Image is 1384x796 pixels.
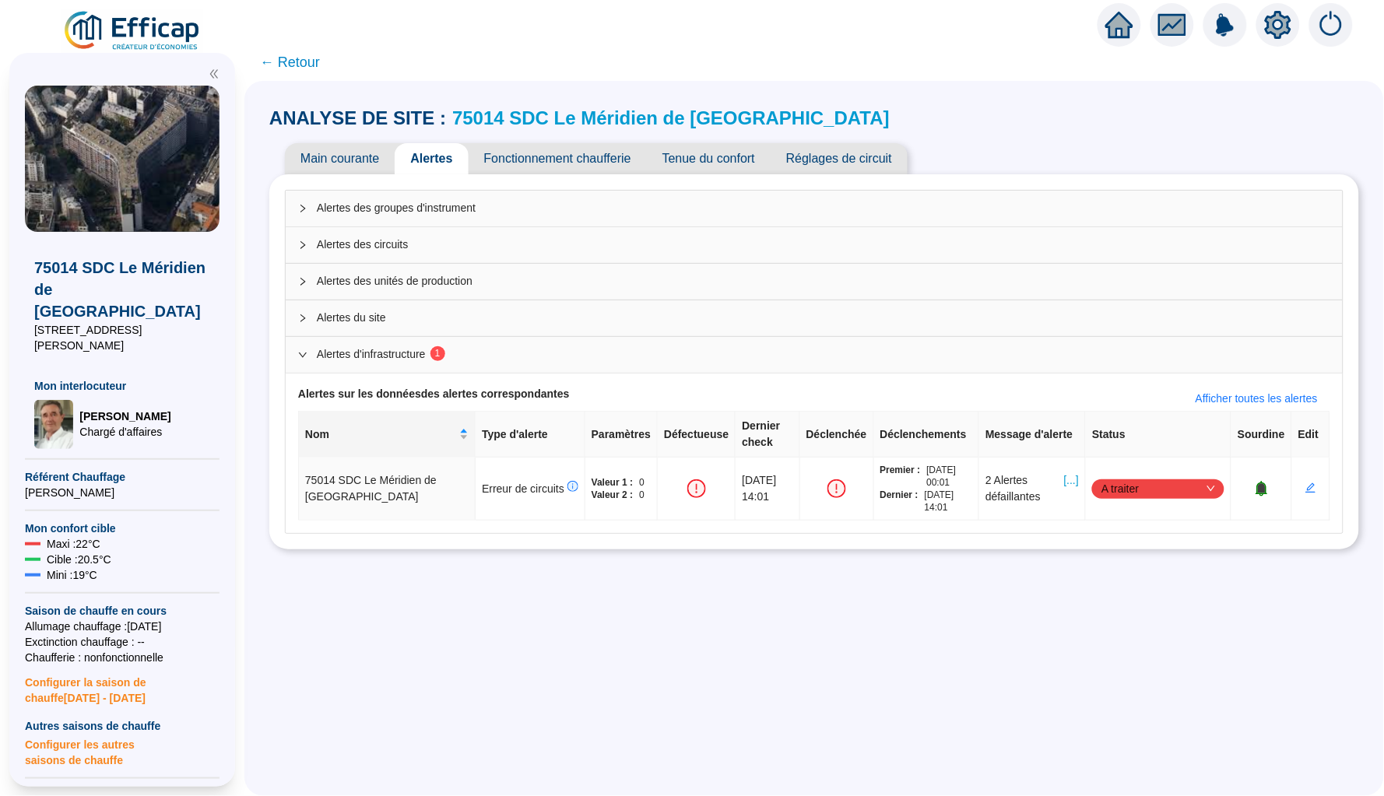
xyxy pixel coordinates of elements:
[317,273,1330,289] span: Alertes des unités de production
[1207,484,1216,493] span: down
[286,337,1343,373] div: Alertes d'infrastructure1
[736,412,799,458] th: Dernier check
[658,412,736,458] th: Défectueuse
[298,350,307,359] span: expanded
[317,310,1330,326] span: Alertes du site
[567,481,578,492] span: info-circle
[62,9,203,53] img: efficap energie logo
[925,489,972,514] span: [DATE] 14:01
[1254,481,1270,496] span: bell
[299,412,476,458] th: Nom
[771,143,908,174] span: Réglages de circuit
[482,482,578,495] span: Erreur de circuits
[25,485,220,500] span: [PERSON_NAME]
[47,567,97,583] span: Mini : 19 °C
[305,426,456,443] span: Nom
[639,476,645,489] span: 0
[1203,3,1247,47] img: alerts
[305,474,437,503] span: 75014 SDC Le Méridien de [GEOGRAPHIC_DATA]
[585,412,658,458] th: Paramètres
[34,378,210,394] span: Mon interlocuteur
[880,489,919,514] span: Dernier :
[1309,3,1353,47] img: alerts
[430,346,445,361] sup: 1
[639,489,645,501] span: 0
[1101,477,1215,500] span: A traiter
[927,464,973,489] span: [DATE] 00:01
[25,619,220,634] span: Allumage chauffage : [DATE]
[286,300,1343,336] div: Alertes du site
[1305,482,1316,493] span: edit
[25,718,220,734] span: Autres saisons de chauffe
[1264,11,1292,39] span: setting
[25,650,220,665] span: Chaufferie : non fonctionnelle
[395,143,468,174] span: Alertes
[827,479,846,498] span: exclamation-circle
[1086,412,1231,458] th: Status
[469,143,647,174] span: Fonctionnement chaufferie
[1196,391,1318,407] span: Afficher toutes les alertes
[25,634,220,650] span: Exctinction chauffage : --
[476,412,585,458] th: Type d'alerte
[34,400,73,450] img: Chargé d'affaires
[47,552,111,567] span: Cible : 20.5 °C
[1158,11,1186,39] span: fund
[800,412,874,458] th: Déclenchée
[317,346,1330,363] span: Alertes d'infrastructure
[47,536,100,552] span: Maxi : 22 °C
[435,348,441,359] span: 1
[298,386,570,411] span: Alertes sur les données des alertes correspondantes
[286,227,1343,263] div: Alertes des circuits
[79,424,170,440] span: Chargé d'affaires
[1292,412,1330,458] th: Edit
[260,51,320,73] span: ← Retour
[25,734,220,768] span: Configurer les autres saisons de chauffe
[285,143,395,174] span: Main courante
[298,314,307,323] span: collapsed
[1105,11,1133,39] span: home
[592,476,633,489] span: Valeur 1 :
[25,469,220,485] span: Référent Chauffage
[452,107,890,128] a: 75014 SDC Le Méridien de [GEOGRAPHIC_DATA]
[647,143,771,174] span: Tenue du confort
[34,257,210,322] span: 75014 SDC Le Méridien de [GEOGRAPHIC_DATA]
[34,322,210,353] span: [STREET_ADDRESS][PERSON_NAME]
[286,191,1343,226] div: Alertes des groupes d'instrument
[269,106,446,131] span: ANALYSE DE SITE :
[209,68,220,79] span: double-left
[298,240,307,250] span: collapsed
[79,409,170,424] span: [PERSON_NAME]
[1231,412,1292,458] th: Sourdine
[317,200,1330,216] span: Alertes des groupes d'instrument
[298,277,307,286] span: collapsed
[874,412,980,458] th: Déclenchements
[979,412,1086,458] th: Message d'alerte
[687,479,706,498] span: exclamation-circle
[880,464,921,489] span: Premier :
[1183,386,1330,411] button: Afficher toutes les alertes
[592,489,633,501] span: Valeur 2 :
[25,665,220,706] span: Configurer la saison de chauffe [DATE] - [DATE]
[1064,472,1079,505] span: [...]
[298,204,307,213] span: collapsed
[25,521,220,536] span: Mon confort cible
[985,472,1058,505] span: 2 Alertes défaillantes
[25,603,220,619] span: Saison de chauffe en cours
[742,474,776,503] span: [DATE] 14:01
[286,264,1343,300] div: Alertes des unités de production
[317,237,1330,253] span: Alertes des circuits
